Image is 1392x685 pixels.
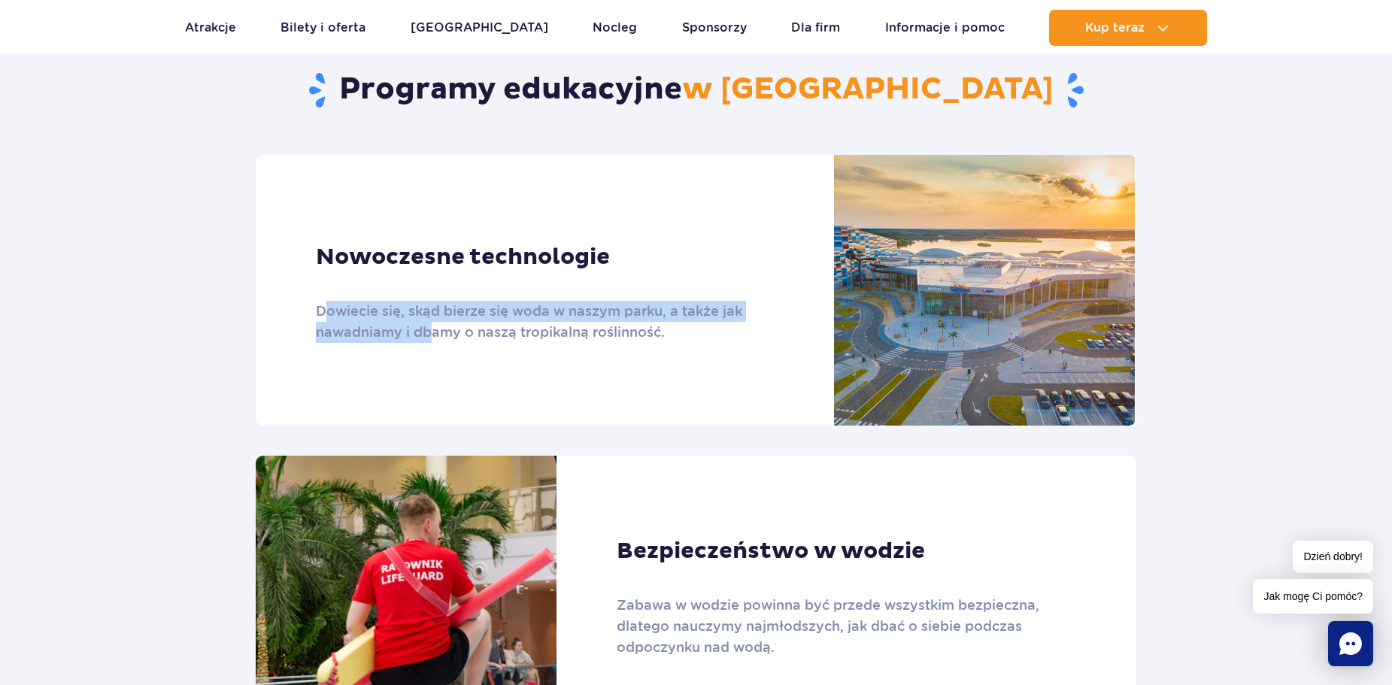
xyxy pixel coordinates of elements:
a: Bilety i oferta [281,10,365,46]
p: Dowiecie się, skąd bierze się woda w naszym parku, a także jak nawadniamy i dbamy o naszą tropika... [316,301,751,343]
a: [GEOGRAPHIC_DATA] [411,10,548,46]
a: Dla firm [791,10,840,46]
a: Nocleg [593,10,637,46]
a: Atrakcje [185,10,236,46]
span: w [GEOGRAPHIC_DATA] [682,71,1054,108]
a: Sponsorzy [682,10,747,46]
button: Kup teraz [1049,10,1207,46]
h3: Bezpieczeństwo w wodzie [617,538,925,565]
a: Informacje i pomoc [885,10,1005,46]
p: Zabawa w wodzie powinna być przede wszystkim bezpieczna, dlatego nauczymy najmłodszych, jak dbać ... [617,595,1051,658]
h2: Programy edukacyjne [256,71,1136,110]
span: Jak mogę Ci pomóc? [1253,579,1373,614]
span: Kup teraz [1085,21,1145,35]
h3: Nowoczesne technologie [316,244,610,271]
span: Dzień dobry! [1293,541,1373,573]
div: Chat [1328,621,1373,666]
